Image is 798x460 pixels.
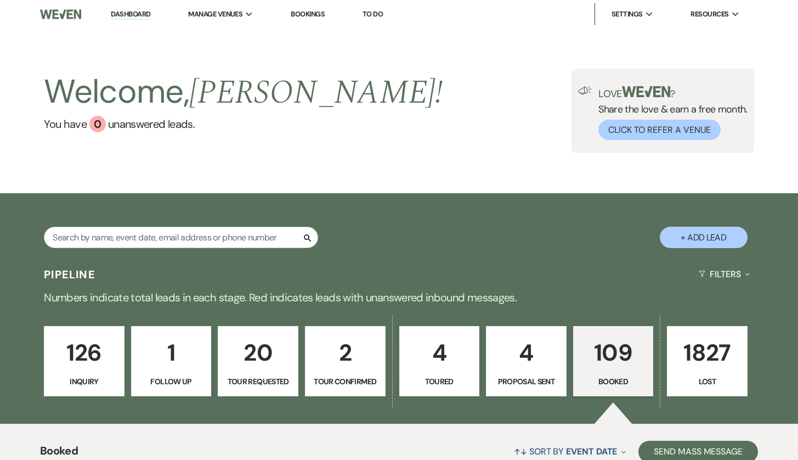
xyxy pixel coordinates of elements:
[44,69,443,116] h2: Welcome,
[111,9,150,20] a: Dashboard
[44,267,95,282] h3: Pipeline
[660,227,748,248] button: + Add Lead
[578,86,592,95] img: loud-speaker-illustration.svg
[667,326,748,396] a: 1827Lost
[399,326,480,396] a: 4Toured
[188,9,242,20] span: Manage Venues
[312,334,378,371] p: 2
[138,334,205,371] p: 1
[691,9,728,20] span: Resources
[598,120,721,140] button: Click to Refer a Venue
[592,86,748,140] div: Share the love & earn a free month.
[406,334,473,371] p: 4
[493,375,559,388] p: Proposal Sent
[291,9,325,19] a: Bookings
[406,375,473,388] p: Toured
[580,375,647,388] p: Booked
[51,375,117,388] p: Inquiry
[131,326,212,396] a: 1Follow Up
[363,9,383,19] a: To Do
[694,260,754,289] button: Filters
[44,116,443,132] a: You have 0 unanswered leads.
[305,326,386,396] a: 2Tour Confirmed
[89,116,106,132] div: 0
[312,375,378,388] p: Tour Confirmed
[486,326,567,396] a: 4Proposal Sent
[4,289,794,306] p: Numbers indicate total leads in each stage. Red indicates leads with unanswered inbound messages.
[598,86,748,99] p: Love ?
[225,375,291,388] p: Tour Requested
[674,334,740,371] p: 1827
[622,86,671,97] img: weven-logo-green.svg
[44,227,318,248] input: Search by name, event date, email address or phone number
[573,326,654,396] a: 109Booked
[189,68,443,118] span: [PERSON_NAME] !
[218,326,298,396] a: 20Tour Requested
[612,9,643,20] span: Settings
[566,446,617,457] span: Event Date
[40,3,81,26] img: Weven Logo
[493,334,559,371] p: 4
[51,334,117,371] p: 126
[225,334,291,371] p: 20
[580,334,647,371] p: 109
[674,375,740,388] p: Lost
[44,326,124,396] a: 126Inquiry
[138,375,205,388] p: Follow Up
[514,446,527,457] span: ↑↓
